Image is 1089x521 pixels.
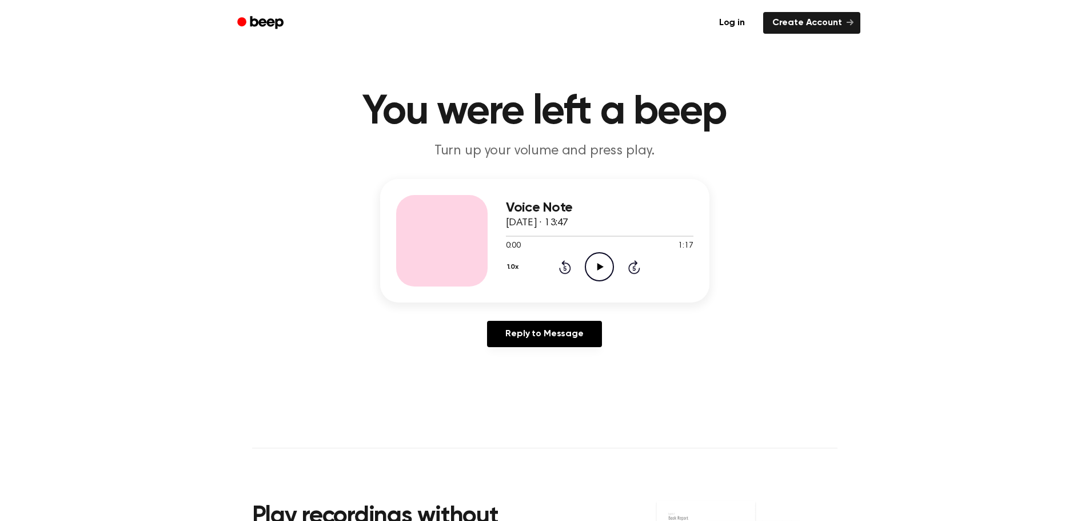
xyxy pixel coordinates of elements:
[763,12,860,34] a: Create Account
[487,321,601,347] a: Reply to Message
[506,240,521,252] span: 0:00
[506,257,523,277] button: 1.0x
[252,92,837,133] h1: You were left a beep
[506,200,693,216] h3: Voice Note
[325,142,764,161] p: Turn up your volume and press play.
[678,240,693,252] span: 1:17
[708,10,756,36] a: Log in
[229,12,294,34] a: Beep
[506,218,569,228] span: [DATE] · 13:47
